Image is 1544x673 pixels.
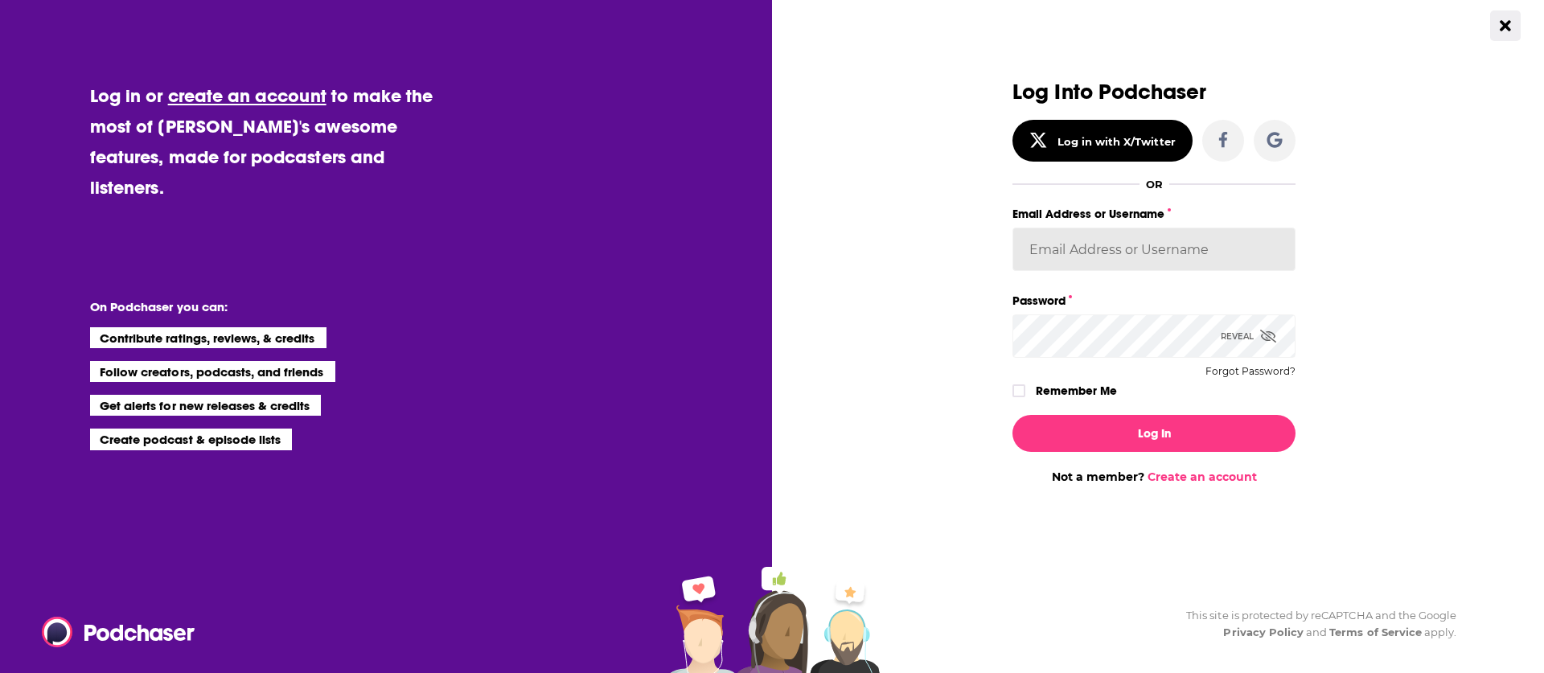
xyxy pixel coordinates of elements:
a: Podchaser - Follow, Share and Rate Podcasts [42,617,183,647]
li: Follow creators, podcasts, and friends [90,361,335,382]
h3: Log Into Podchaser [1012,80,1296,104]
div: Not a member? [1012,470,1296,484]
div: Log in with X/Twitter [1057,135,1176,148]
label: Remember Me [1036,380,1117,401]
button: Log in with X/Twitter [1012,120,1193,162]
img: Podchaser - Follow, Share and Rate Podcasts [42,617,196,647]
button: Close Button [1490,10,1521,41]
label: Email Address or Username [1012,203,1296,224]
div: This site is protected by reCAPTCHA and the Google and apply. [1173,607,1456,641]
label: Password [1012,290,1296,311]
input: Email Address or Username [1012,228,1296,271]
div: OR [1146,178,1163,191]
li: Create podcast & episode lists [90,429,292,449]
div: Reveal [1221,314,1276,358]
button: Log In [1012,415,1296,452]
a: create an account [168,84,326,107]
li: Get alerts for new releases & credits [90,395,321,416]
a: Terms of Service [1329,626,1422,638]
li: Contribute ratings, reviews, & credits [90,327,326,348]
a: Privacy Policy [1223,626,1304,638]
a: Create an account [1148,470,1257,484]
li: On Podchaser you can: [90,299,412,314]
button: Forgot Password? [1205,366,1296,377]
